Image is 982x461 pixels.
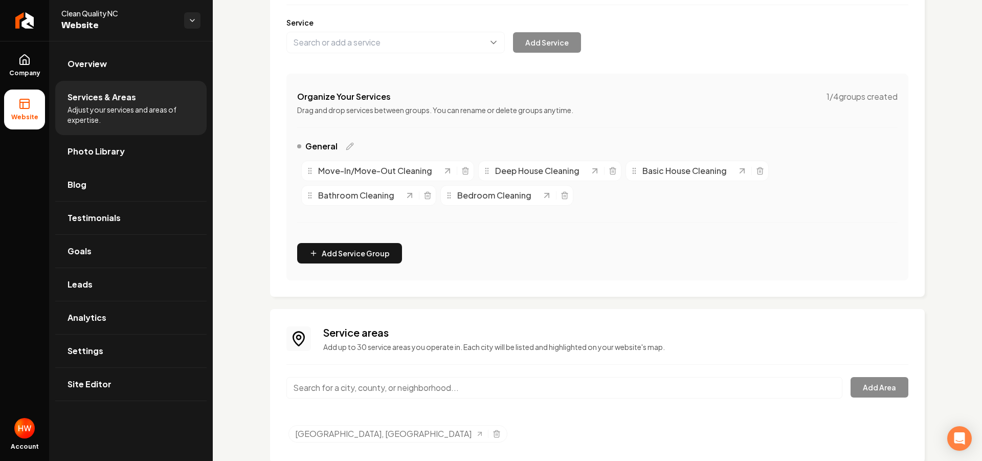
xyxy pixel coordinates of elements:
[7,113,42,121] span: Website
[295,428,472,440] span: [GEOGRAPHIC_DATA], [GEOGRAPHIC_DATA]
[297,105,898,115] p: Drag and drop services between groups. You can rename or delete groups anytime.
[827,91,898,103] span: 1 / 4 groups created
[55,268,207,301] a: Leads
[68,312,106,324] span: Analytics
[55,301,207,334] a: Analytics
[288,425,908,447] ul: Selected tags
[14,418,35,438] button: Open user button
[14,418,35,438] img: HSA Websites
[323,342,908,352] p: Add up to 30 service areas you operate in. Each city will be listed and highlighted on your websi...
[306,165,442,177] div: Move-In/Move-Out Cleaning
[11,443,39,451] span: Account
[68,245,92,257] span: Goals
[68,145,125,158] span: Photo Library
[68,378,111,390] span: Site Editor
[323,325,908,340] h3: Service areas
[286,377,842,399] input: Search for a city, county, or neighborhood...
[483,165,590,177] div: Deep House Cleaning
[61,8,176,18] span: Clean Quality NC
[68,58,107,70] span: Overview
[55,235,207,268] a: Goals
[297,243,402,264] button: Add Service Group
[286,17,908,28] label: Service
[4,46,45,85] a: Company
[642,165,727,177] span: Basic House Cleaning
[55,368,207,401] a: Site Editor
[68,104,194,125] span: Adjust your services and areas of expertise.
[55,335,207,367] a: Settings
[68,91,136,103] span: Services & Areas
[295,428,484,440] a: [GEOGRAPHIC_DATA], [GEOGRAPHIC_DATA]
[297,91,391,103] h4: Organize Your Services
[68,212,121,224] span: Testimonials
[495,165,579,177] span: Deep House Cleaning
[305,140,338,152] span: General
[55,135,207,168] a: Photo Library
[55,202,207,234] a: Testimonials
[457,189,531,202] span: Bedroom Cleaning
[55,48,207,80] a: Overview
[947,426,972,451] div: Open Intercom Messenger
[61,18,176,33] span: Website
[68,345,103,357] span: Settings
[630,165,737,177] div: Basic House Cleaning
[5,69,44,77] span: Company
[15,12,34,29] img: Rebolt Logo
[68,179,86,191] span: Blog
[68,278,93,291] span: Leads
[55,168,207,201] a: Blog
[318,165,432,177] span: Move-In/Move-Out Cleaning
[306,189,405,202] div: Bathroom Cleaning
[318,189,394,202] span: Bathroom Cleaning
[445,189,542,202] div: Bedroom Cleaning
